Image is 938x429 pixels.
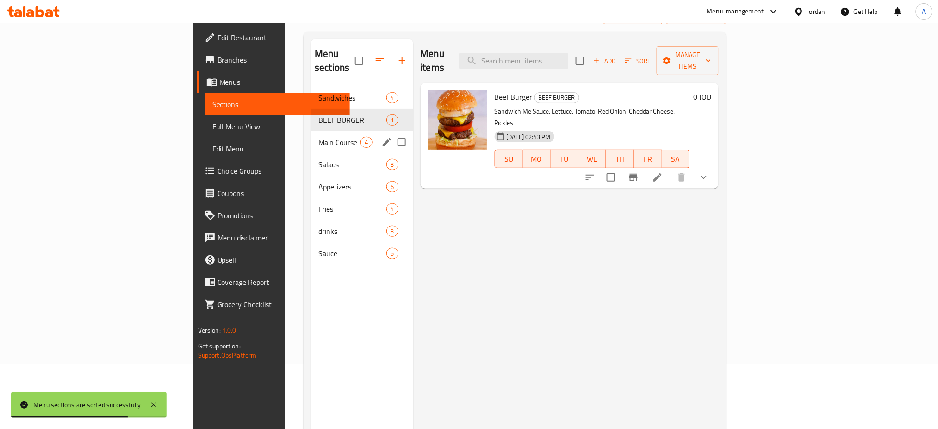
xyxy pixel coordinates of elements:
[386,226,398,237] div: items
[197,182,350,204] a: Coupons
[205,93,350,115] a: Sections
[205,115,350,138] a: Full Menu View
[707,6,764,17] div: Menu-management
[922,6,926,17] span: A
[197,204,350,227] a: Promotions
[459,53,568,69] input: search
[387,205,398,214] span: 4
[197,293,350,315] a: Grocery Checklist
[387,160,398,169] span: 3
[625,56,651,66] span: Sort
[391,50,413,72] button: Add section
[318,92,386,103] span: Sandwiches
[421,47,448,75] h2: Menu items
[369,50,391,72] span: Sort sections
[311,109,413,131] div: BEEF BURGER1
[217,188,343,199] span: Coupons
[495,106,690,129] p: Sandwich Me Sauce, Lettuce, Tomato, Red Onion, Cheddar Cheese, Pickles
[197,71,350,93] a: Menus
[311,153,413,176] div: Salads3
[527,152,547,166] span: MO
[212,121,343,132] span: Full Menu View
[610,152,630,166] span: TH
[619,54,657,68] span: Sort items
[387,249,398,258] span: 5
[217,232,343,243] span: Menu disclaimer
[523,150,551,168] button: MO
[554,152,575,166] span: TU
[662,150,690,168] button: SA
[622,166,645,189] button: Branch-specific-item
[361,138,372,147] span: 4
[386,181,398,192] div: items
[212,99,343,110] span: Sections
[606,150,634,168] button: TH
[592,56,617,66] span: Add
[311,220,413,242] div: drinks3
[380,135,394,149] button: edit
[205,138,350,160] a: Edit Menu
[499,152,519,166] span: SU
[198,324,221,336] span: Version:
[318,226,386,237] span: drinks
[217,299,343,310] span: Grocery Checklist
[217,54,343,65] span: Branches
[623,54,653,68] button: Sort
[318,159,386,170] span: Salads
[318,137,360,148] span: Main Course
[212,143,343,154] span: Edit Menu
[578,150,606,168] button: WE
[219,76,343,88] span: Menus
[197,271,350,293] a: Coverage Report
[33,400,141,410] div: Menu sections are sorted successfully
[318,114,386,126] span: BEEF BURGER
[693,90,711,103] h6: 0 JOD
[535,92,579,103] span: BEEF BURGER
[217,32,343,43] span: Edit Restaurant
[693,166,715,189] button: show more
[551,150,578,168] button: TU
[698,172,709,183] svg: Show Choices
[217,210,343,221] span: Promotions
[197,160,350,182] a: Choice Groups
[657,46,719,75] button: Manage items
[664,49,711,72] span: Manage items
[217,254,343,265] span: Upsell
[318,181,386,192] span: Appetizers
[197,49,350,71] a: Branches
[198,349,257,361] a: Support.OpsPlatform
[387,183,398,191] span: 6
[217,165,343,177] span: Choice Groups
[311,131,413,153] div: Main Course4edit
[495,90,533,104] span: Beef Burger
[428,90,487,150] img: Beef Burger
[590,54,619,68] span: Add item
[665,152,686,166] span: SA
[197,249,350,271] a: Upsell
[197,26,350,49] a: Edit Restaurant
[570,51,590,70] span: Select section
[318,248,386,259] span: Sauce
[590,54,619,68] button: Add
[198,340,241,352] span: Get support on:
[387,94,398,102] span: 4
[495,150,523,168] button: SU
[197,227,350,249] a: Menu disclaimer
[387,116,398,125] span: 1
[311,83,413,268] nav: Menu sections
[217,277,343,288] span: Coverage Report
[582,152,603,166] span: WE
[386,114,398,126] div: items
[360,137,372,148] div: items
[222,324,236,336] span: 1.0.0
[601,168,621,187] span: Select to update
[386,92,398,103] div: items
[311,87,413,109] div: Sandwiches4
[311,242,413,265] div: Sauce5
[503,132,554,141] span: [DATE] 02:43 PM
